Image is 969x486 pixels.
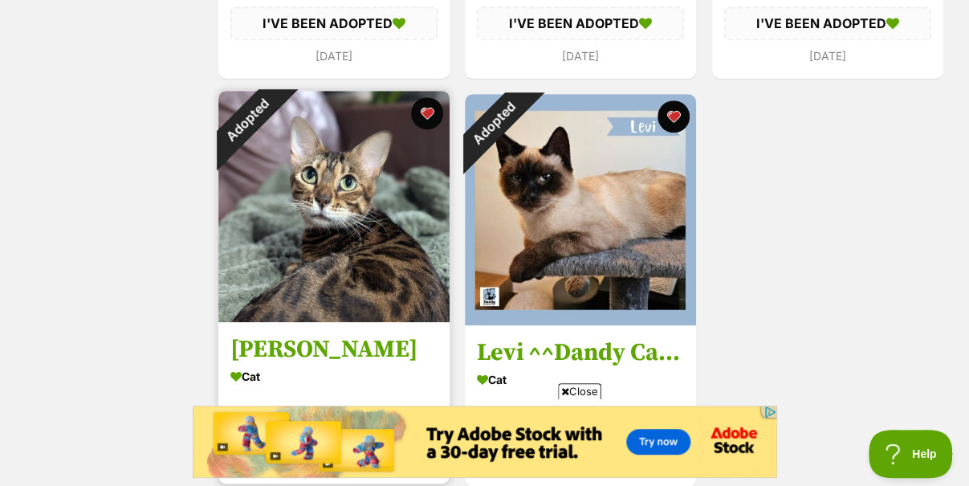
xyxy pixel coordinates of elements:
div: [DATE] [724,45,931,67]
button: favourite [411,97,443,129]
div: I'VE BEEN ADOPTED [724,6,931,40]
h3: [PERSON_NAME] [230,334,438,365]
h3: Levi ^^Dandy Cat Rescue^^ [477,337,684,368]
div: Cat [477,368,684,391]
a: Adopted [218,310,450,326]
img: Sarvani [218,91,450,322]
div: Cat [230,365,438,388]
div: I'VE BEEN ADOPTED [230,6,438,40]
iframe: Advertisement [193,406,777,478]
img: Levi ^^Dandy Cat Rescue^^ [465,94,696,325]
div: I'VE BEEN ADOPTED [477,6,684,40]
div: [DATE] [477,45,684,67]
div: Adopted [443,72,544,174]
iframe: Help Scout Beacon - Open [869,430,953,478]
span: Close [558,383,601,399]
div: [DATE] [230,45,438,67]
button: favourite [658,100,690,133]
div: Adopted [197,69,298,170]
a: Adopted [465,313,696,329]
